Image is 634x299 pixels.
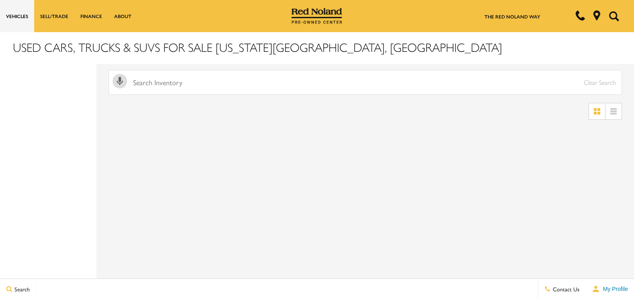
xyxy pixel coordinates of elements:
svg: Click to toggle on voice search [113,74,127,88]
img: Red Noland Pre-Owned [291,8,342,24]
a: The Red Noland Way [484,13,540,20]
button: user-profile-menu [586,279,634,299]
a: Red Noland Pre-Owned [291,11,342,19]
span: Search [12,285,30,293]
span: My Profile [600,286,628,292]
input: Search Inventory [109,70,622,95]
span: Contact Us [551,285,579,293]
button: Open the search field [606,0,622,32]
